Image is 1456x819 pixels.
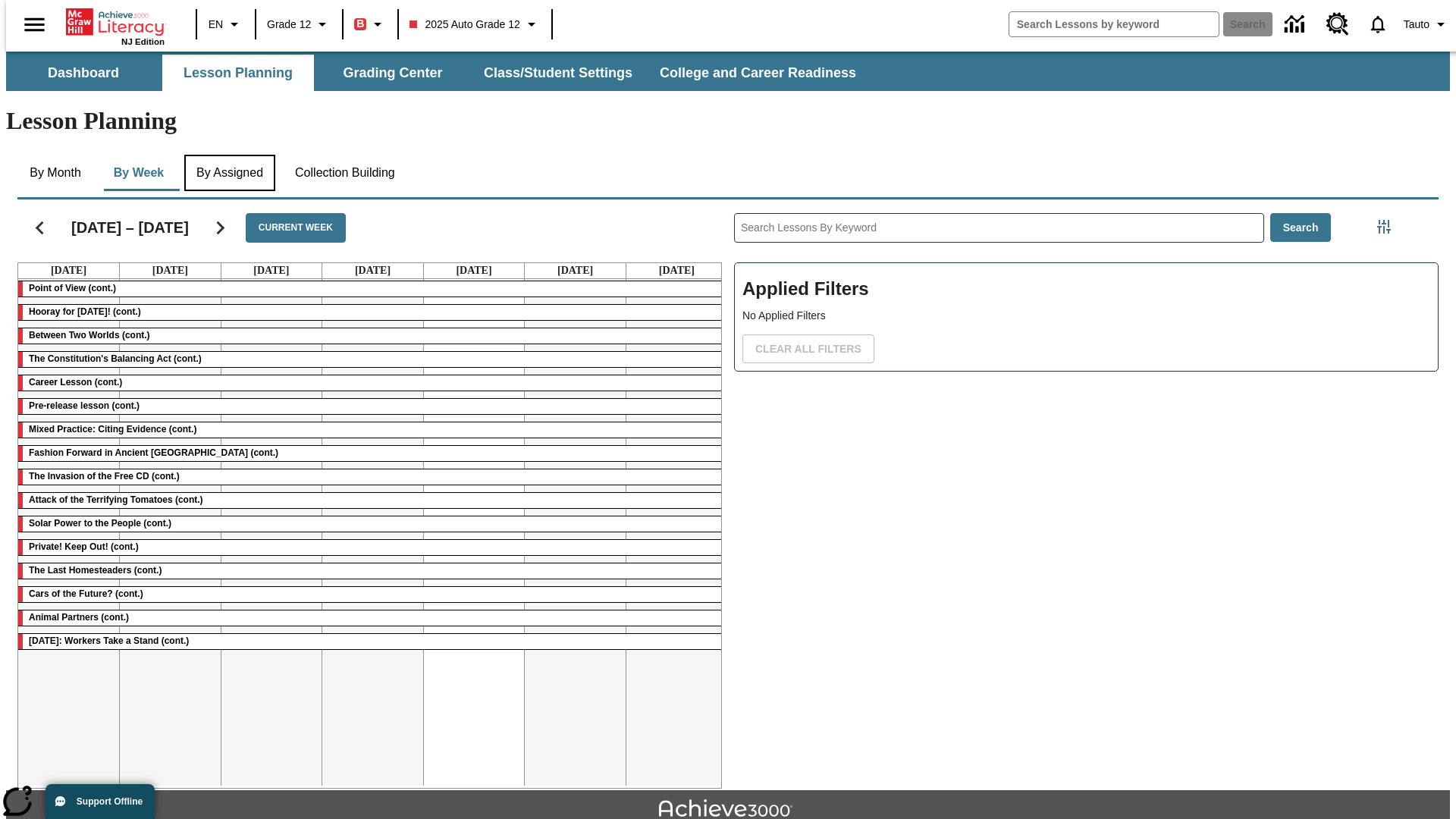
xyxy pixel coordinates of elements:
button: Next [201,209,240,247]
input: Search Lessons By Keyword [735,214,1263,242]
button: By Week [101,155,177,191]
div: SubNavbar [6,52,1450,91]
div: Cars of the Future? (cont.) [18,587,727,602]
button: Search [1270,213,1332,243]
button: Previous [20,209,59,247]
h2: Applied Filters [742,271,1430,308]
button: Filters Side menu [1369,212,1399,242]
div: Home [66,5,165,46]
span: Animal Partners (cont.) [29,612,129,623]
h2: [DATE] – [DATE] [71,218,189,237]
div: Pre-release lesson (cont.) [18,399,727,414]
div: Private! Keep Out! (cont.) [18,540,727,555]
p: No Applied Filters [742,308,1430,324]
div: The Constitution's Balancing Act (cont.) [18,352,727,367]
a: Notifications [1358,5,1398,44]
span: Attack of the Terrifying Tomatoes (cont.) [29,494,203,505]
a: Resource Center, Will open in new tab [1317,4,1358,45]
button: Class: 2025 Auto Grade 12, Select your class [403,11,546,38]
div: SubNavbar [6,55,870,91]
span: Point of View (cont.) [29,283,116,293]
div: Between Two Worlds (cont.) [18,328,727,344]
div: Attack of the Terrifying Tomatoes (cont.) [18,493,727,508]
span: Hooray for Constitution Day! (cont.) [29,306,141,317]
button: College and Career Readiness [648,55,868,91]
div: Hooray for Constitution Day! (cont.) [18,305,727,320]
div: The Invasion of the Free CD (cont.) [18,469,727,485]
a: September 13, 2025 [554,263,596,278]
span: The Last Homesteaders (cont.) [29,565,162,576]
button: By Assigned [184,155,275,191]
span: Tauto [1404,17,1429,33]
span: Support Offline [77,796,143,807]
div: Fashion Forward in Ancient Rome (cont.) [18,446,727,461]
div: Applied Filters [734,262,1439,372]
a: September 9, 2025 [149,263,191,278]
button: Lesson Planning [162,55,314,91]
div: Mixed Practice: Citing Evidence (cont.) [18,422,727,438]
button: Collection Building [283,155,407,191]
span: Mixed Practice: Citing Evidence (cont.) [29,424,196,435]
div: Point of View (cont.) [18,281,727,297]
button: Dashboard [8,55,159,91]
button: Support Offline [45,784,155,819]
div: Search [722,193,1439,789]
span: NJ Edition [121,37,165,46]
button: Grade: Grade 12, Select a grade [261,11,337,38]
span: EN [209,17,223,33]
a: September 11, 2025 [352,263,394,278]
button: Profile/Settings [1398,11,1456,38]
div: Calendar [5,193,722,789]
span: The Constitution's Balancing Act (cont.) [29,353,202,364]
span: Private! Keep Out! (cont.) [29,541,139,552]
span: Solar Power to the People (cont.) [29,518,171,529]
a: September 14, 2025 [656,263,698,278]
button: Boost Class color is red. Change class color [348,11,393,38]
a: Home [66,7,165,37]
span: B [356,14,364,33]
span: Between Two Worlds (cont.) [29,330,150,340]
span: Grade 12 [267,17,311,33]
a: September 8, 2025 [48,263,89,278]
div: The Last Homesteaders (cont.) [18,563,727,579]
input: search field [1009,12,1219,36]
span: Career Lesson (cont.) [29,377,122,388]
span: 2025 Auto Grade 12 [409,17,519,33]
span: The Invasion of the Free CD (cont.) [29,471,180,482]
h1: Lesson Planning [6,107,1450,135]
button: Grading Center [317,55,469,91]
span: Fashion Forward in Ancient Rome (cont.) [29,447,278,458]
a: September 10, 2025 [250,263,292,278]
div: Animal Partners (cont.) [18,610,727,626]
span: Labor Day: Workers Take a Stand (cont.) [29,635,189,646]
span: Pre-release lesson (cont.) [29,400,140,411]
div: Career Lesson (cont.) [18,375,727,391]
button: Open side menu [12,2,57,47]
span: Cars of the Future? (cont.) [29,588,143,599]
button: Language: EN, Select a language [202,11,250,38]
button: Class/Student Settings [472,55,645,91]
button: Current Week [246,213,346,243]
a: September 12, 2025 [453,263,494,278]
a: Data Center [1276,4,1317,45]
button: By Month [17,155,93,191]
div: Labor Day: Workers Take a Stand (cont.) [18,634,727,649]
div: Solar Power to the People (cont.) [18,516,727,532]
